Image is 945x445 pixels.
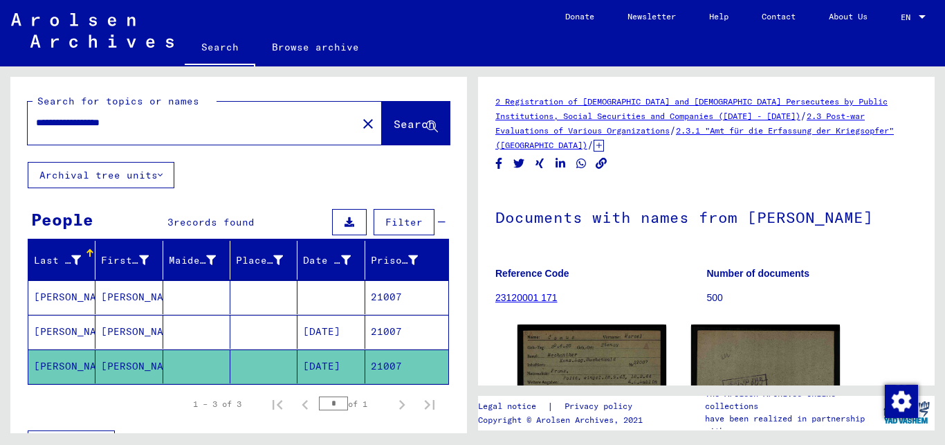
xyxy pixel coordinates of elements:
[255,30,376,64] a: Browse archive
[28,315,95,349] mat-cell: [PERSON_NAME]
[478,414,649,426] p: Copyright © Arolsen Archives, 2021
[354,109,382,137] button: Clear
[365,241,448,280] mat-header-cell: Prisoner #
[95,241,163,280] mat-header-cell: First Name
[533,155,547,172] button: Share on Xing
[297,315,365,349] mat-cell: [DATE]
[365,349,448,383] mat-cell: 21007
[230,241,297,280] mat-header-cell: Place of Birth
[34,253,81,268] div: Last Name
[394,117,435,131] span: Search
[478,399,547,414] a: Legal notice
[512,155,526,172] button: Share on Twitter
[185,30,255,66] a: Search
[371,253,418,268] div: Prisoner #
[303,253,350,268] div: Date of Birth
[174,216,255,228] span: records found
[495,96,888,121] a: 2 Registration of [DEMOGRAPHIC_DATA] and [DEMOGRAPHIC_DATA] Persecutees by Public Institutions, S...
[28,241,95,280] mat-header-cell: Last Name
[385,216,423,228] span: Filter
[495,125,894,150] a: 2.3.1 "Amt für die Erfassung der Kriegsopfer" ([GEOGRAPHIC_DATA])
[478,399,649,414] div: |
[587,138,594,151] span: /
[236,253,283,268] div: Place of Birth
[382,102,450,145] button: Search
[707,291,918,305] p: 500
[28,280,95,314] mat-cell: [PERSON_NAME]
[297,349,365,383] mat-cell: [DATE]
[236,249,300,271] div: Place of Birth
[495,268,569,279] b: Reference Code
[901,12,910,22] mat-select-trigger: EN
[297,241,365,280] mat-header-cell: Date of Birth
[31,207,93,232] div: People
[360,116,376,132] mat-icon: close
[11,13,174,48] img: Arolsen_neg.svg
[167,216,174,228] span: 3
[553,155,568,172] button: Share on LinkedIn
[101,249,165,271] div: First Name
[101,253,148,268] div: First Name
[95,349,163,383] mat-cell: [PERSON_NAME]
[28,349,95,383] mat-cell: [PERSON_NAME]
[885,385,918,418] img: Zustimmung ändern
[28,162,174,188] button: Archival tree units
[303,249,367,271] div: Date of Birth
[193,398,241,410] div: 1 – 3 of 3
[374,209,434,235] button: Filter
[371,249,435,271] div: Prisoner #
[365,280,448,314] mat-cell: 21007
[495,292,558,303] a: 23120001 171
[319,397,388,410] div: of 1
[594,155,609,172] button: Copy link
[517,325,666,417] img: 001.jpg
[705,388,878,412] p: The Arolsen Archives online collections
[169,249,233,271] div: Maiden Name
[163,241,230,280] mat-header-cell: Maiden Name
[291,390,319,418] button: Previous page
[574,155,589,172] button: Share on WhatsApp
[95,315,163,349] mat-cell: [PERSON_NAME]
[670,124,676,136] span: /
[492,155,506,172] button: Share on Facebook
[34,249,98,271] div: Last Name
[169,253,216,268] div: Maiden Name
[264,390,291,418] button: First page
[705,412,878,437] p: have been realized in partnership with
[881,395,933,430] img: yv_logo.png
[95,280,163,314] mat-cell: [PERSON_NAME]
[495,185,917,246] h1: Documents with names from [PERSON_NAME]
[707,268,810,279] b: Number of documents
[553,399,649,414] a: Privacy policy
[416,390,443,418] button: Last page
[800,109,807,122] span: /
[365,315,448,349] mat-cell: 21007
[691,325,840,417] img: 002.jpg
[37,95,199,107] mat-label: Search for topics or names
[388,390,416,418] button: Next page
